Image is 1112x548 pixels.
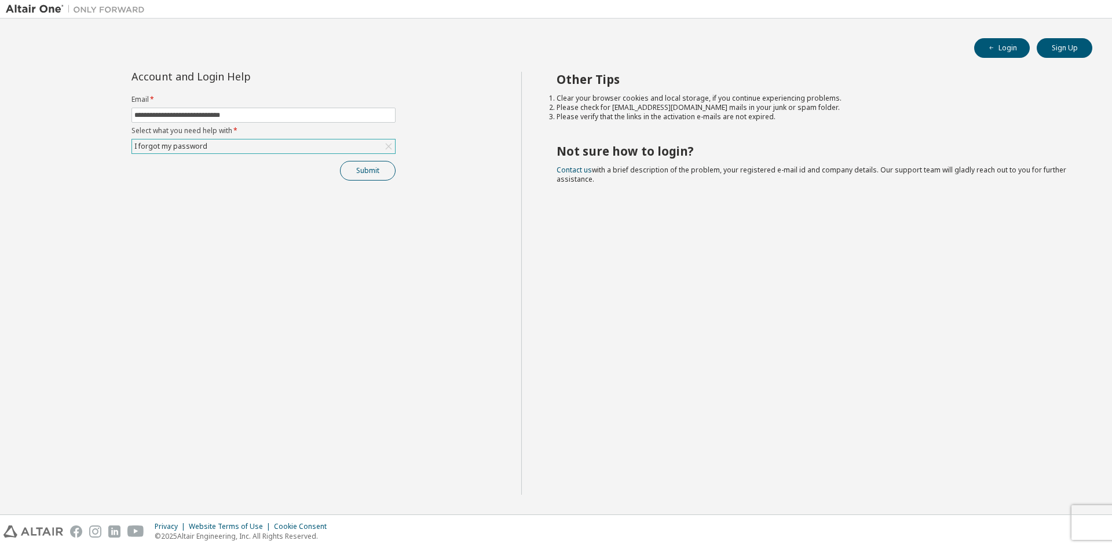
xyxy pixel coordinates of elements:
li: Please verify that the links in the activation e-mails are not expired. [557,112,1072,122]
label: Email [131,95,396,104]
h2: Not sure how to login? [557,144,1072,159]
img: Altair One [6,3,151,15]
button: Sign Up [1037,38,1092,58]
li: Please check for [EMAIL_ADDRESS][DOMAIN_NAME] mails in your junk or spam folder. [557,103,1072,112]
span: with a brief description of the problem, your registered e-mail id and company details. Our suppo... [557,165,1066,184]
h2: Other Tips [557,72,1072,87]
div: Website Terms of Use [189,522,274,531]
div: Account and Login Help [131,72,343,81]
a: Contact us [557,165,592,175]
li: Clear your browser cookies and local storage, if you continue experiencing problems. [557,94,1072,103]
button: Login [974,38,1030,58]
img: facebook.svg [70,525,82,538]
img: instagram.svg [89,525,101,538]
p: © 2025 Altair Engineering, Inc. All Rights Reserved. [155,531,334,541]
img: altair_logo.svg [3,525,63,538]
div: Privacy [155,522,189,531]
img: linkedin.svg [108,525,120,538]
div: I forgot my password [132,139,395,153]
div: I forgot my password [133,140,209,153]
label: Select what you need help with [131,126,396,135]
button: Submit [340,161,396,181]
div: Cookie Consent [274,522,334,531]
img: youtube.svg [127,525,144,538]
